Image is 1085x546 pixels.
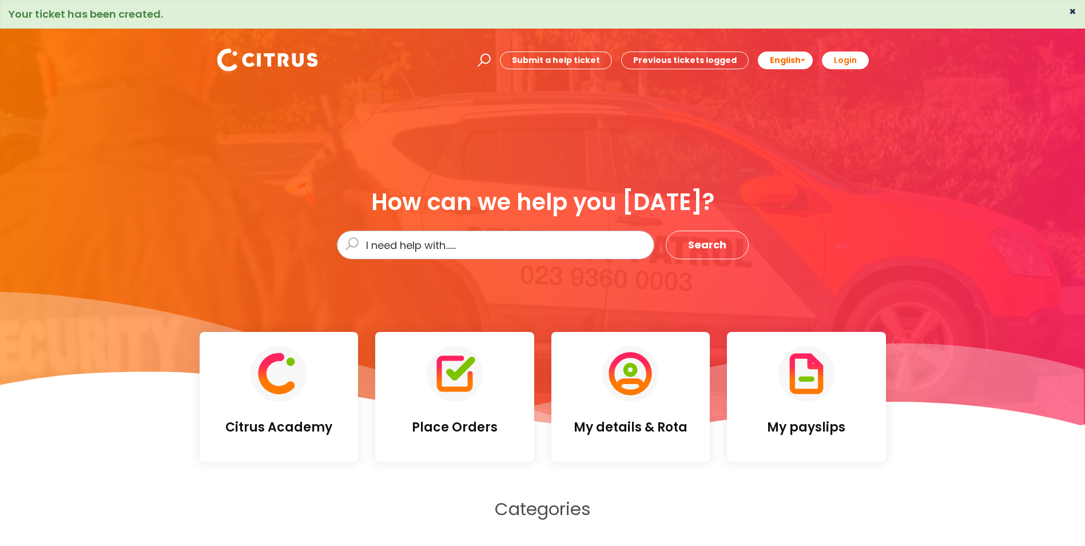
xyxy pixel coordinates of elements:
[337,189,749,215] div: How can we help you [DATE]?
[375,332,534,461] a: Place Orders
[551,332,710,461] a: My details & Rota
[384,420,525,435] h4: Place Orders
[200,332,359,461] a: Citrus Academy
[621,52,749,69] a: Previous tickets logged
[200,498,886,520] h2: Categories
[822,52,869,69] a: Login
[770,54,801,66] span: English
[666,231,749,259] button: Search
[561,420,701,435] h4: My details & Rota
[500,52,612,69] a: Submit a help ticket
[834,54,857,66] b: Login
[209,420,349,435] h4: Citrus Academy
[1069,6,1076,17] button: ×
[736,420,877,435] h4: My payslips
[337,231,654,259] input: I need help with......
[688,236,726,254] span: Search
[727,332,886,461] a: My payslips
